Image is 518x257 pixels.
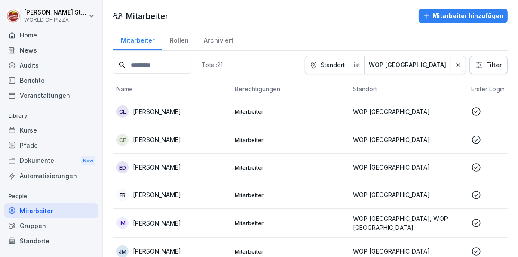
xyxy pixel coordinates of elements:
[133,135,181,144] p: [PERSON_NAME]
[4,153,98,169] a: DokumenteNew
[4,218,98,233] a: Gruppen
[349,81,468,97] th: Standort
[4,88,98,103] a: Veranstaltungen
[353,214,464,232] p: WOP [GEOGRAPHIC_DATA], WOP [GEOGRAPHIC_DATA]
[116,161,129,173] div: ED
[133,107,181,116] p: [PERSON_NAME]
[475,61,502,69] div: Filter
[235,219,346,227] p: Mitarbeiter
[133,219,181,228] p: [PERSON_NAME]
[116,134,129,146] div: CF
[4,43,98,58] a: News
[353,190,464,199] p: WOP [GEOGRAPHIC_DATA]
[353,163,464,172] p: WOP [GEOGRAPHIC_DATA]
[4,73,98,88] a: Berichte
[369,61,446,69] div: WOP [GEOGRAPHIC_DATA]
[81,156,95,166] div: New
[423,11,503,21] div: Mitarbeiter hinzufügen
[419,9,508,23] button: Mitarbeiter hinzufügen
[4,168,98,183] a: Automatisierungen
[113,81,231,97] th: Name
[202,61,223,69] p: Total: 21
[4,58,98,73] a: Audits
[235,191,346,199] p: Mitarbeiter
[235,136,346,144] p: Mitarbeiter
[4,233,98,248] a: Standorte
[196,28,241,50] a: Archiviert
[235,108,346,115] p: Mitarbeiter
[24,17,87,23] p: WORLD OF PIZZA
[133,247,181,256] p: [PERSON_NAME]
[353,135,464,144] p: WOP [GEOGRAPHIC_DATA]
[4,203,98,218] a: Mitarbeiter
[4,153,98,169] div: Dokumente
[126,10,168,22] h1: Mitarbeiter
[235,248,346,255] p: Mitarbeiter
[113,28,162,50] a: Mitarbeiter
[133,190,181,199] p: [PERSON_NAME]
[24,9,87,16] p: [PERSON_NAME] Sturch
[4,138,98,153] a: Pfade
[4,28,98,43] a: Home
[116,217,129,229] div: IM
[353,247,464,256] p: WOP [GEOGRAPHIC_DATA]
[116,189,129,201] div: FR
[353,107,464,116] p: WOP [GEOGRAPHIC_DATA]
[162,28,196,50] a: Rollen
[4,109,98,123] p: Library
[4,123,98,138] a: Kurse
[235,164,346,171] p: Mitarbeiter
[231,81,349,97] th: Berechtigungen
[349,56,364,74] div: ist
[116,105,129,118] div: CL
[470,56,507,74] button: Filter
[4,189,98,203] p: People
[133,163,181,172] p: [PERSON_NAME]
